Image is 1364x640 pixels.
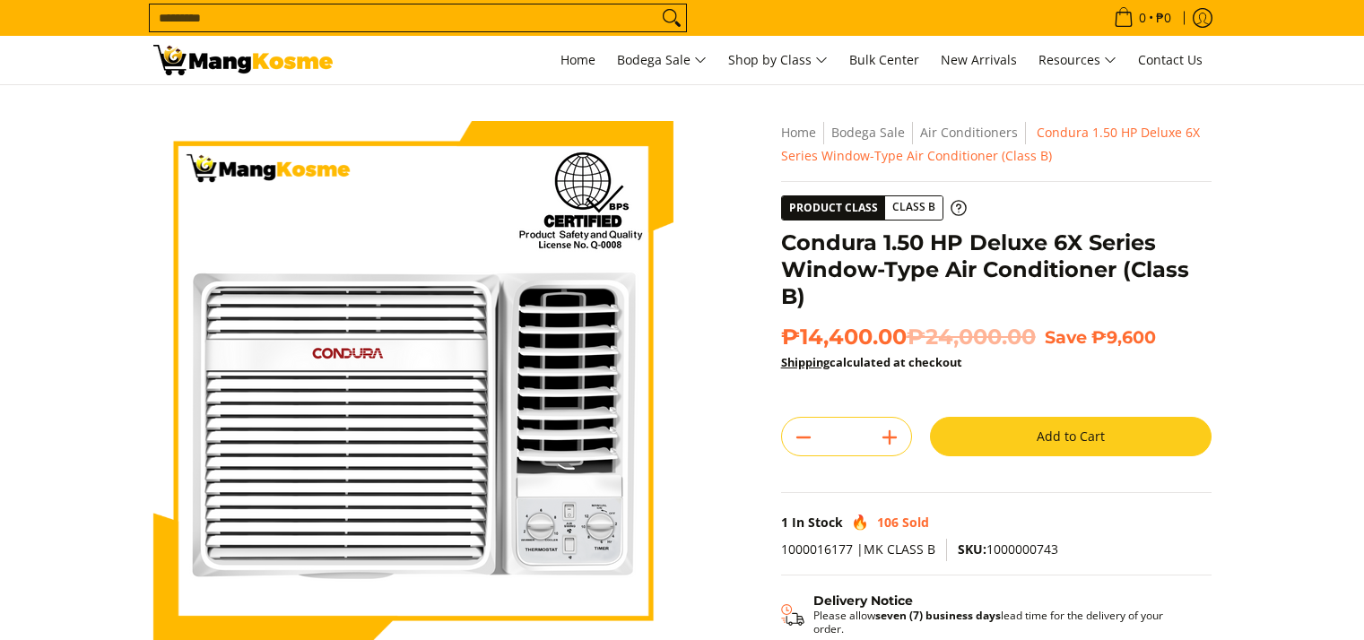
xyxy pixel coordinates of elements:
[831,124,905,141] a: Bodega Sale
[875,608,1001,623] strong: seven (7) business days
[719,36,837,84] a: Shop by Class
[781,354,962,370] strong: calculated at checkout
[1108,8,1177,28] span: •
[849,51,919,68] span: Bulk Center
[560,51,595,68] span: Home
[813,592,913,609] strong: Delivery Notice
[782,423,825,452] button: Subtract
[840,36,928,84] a: Bulk Center
[1153,12,1174,24] span: ₱0
[932,36,1026,84] a: New Arrivals
[781,121,1212,168] nav: Breadcrumbs
[920,124,1018,141] a: Air Conditioners
[657,4,686,31] button: Search
[958,541,1058,558] span: 1000000743
[552,36,604,84] a: Home
[902,514,929,531] span: Sold
[781,124,816,141] a: Home
[781,124,1200,164] span: Condura 1.50 HP Deluxe 6X Series Window-Type Air Conditioner (Class B)
[608,36,716,84] a: Bodega Sale
[813,609,1194,636] p: Please allow lead time for the delivery of your order.
[958,541,986,558] span: SKU:
[1091,326,1156,348] span: ₱9,600
[728,49,828,72] span: Shop by Class
[1030,36,1125,84] a: Resources
[781,593,1194,636] button: Shipping & Delivery
[153,45,333,75] img: Condura 1.5 HP Deluxe 6X Series Window-Type Aircon l Mang Kosme
[781,354,830,370] a: Shipping
[781,229,1212,310] h1: Condura 1.50 HP Deluxe 6X Series Window-Type Air Conditioner (Class B)
[1138,51,1203,68] span: Contact Us
[781,541,935,558] span: 1000016177 |MK CLASS B
[907,324,1036,350] del: ₱24,000.00
[1045,326,1087,348] span: Save
[781,324,1036,350] span: ₱14,400.00
[782,196,885,220] span: Product Class
[351,36,1212,84] nav: Main Menu
[885,196,943,219] span: Class B
[781,514,788,531] span: 1
[1038,49,1116,72] span: Resources
[617,49,707,72] span: Bodega Sale
[930,417,1212,456] button: Add to Cart
[868,423,911,452] button: Add
[1136,12,1149,24] span: 0
[1129,36,1212,84] a: Contact Us
[941,51,1017,68] span: New Arrivals
[877,514,899,531] span: 106
[781,195,967,221] a: Product Class Class B
[792,514,843,531] span: In Stock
